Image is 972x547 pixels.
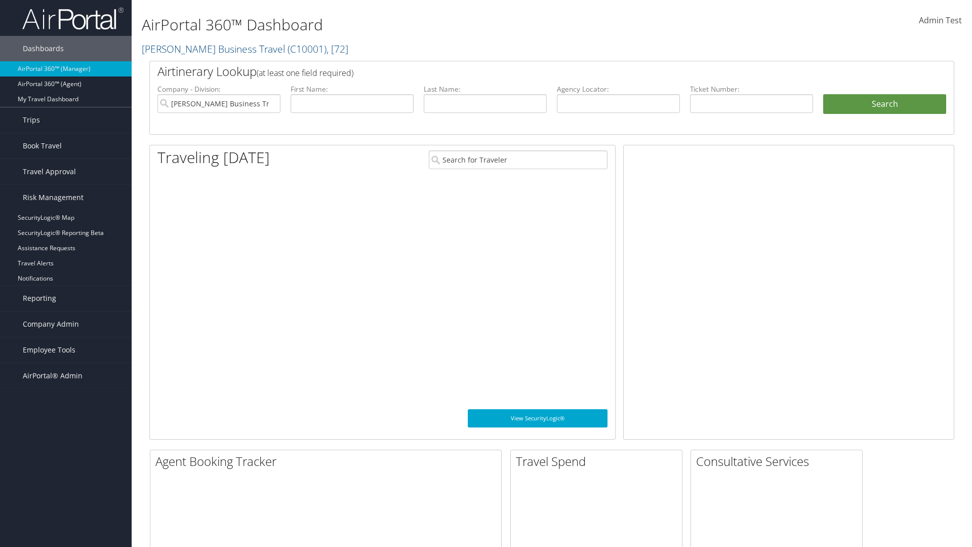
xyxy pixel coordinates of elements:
img: airportal-logo.png [22,7,124,30]
span: Risk Management [23,185,84,210]
span: AirPortal® Admin [23,363,83,388]
span: Trips [23,107,40,133]
h2: Agent Booking Tracker [155,453,501,470]
label: Last Name: [424,84,547,94]
h2: Travel Spend [516,453,682,470]
input: Search for Traveler [429,150,607,169]
a: View SecurityLogic® [468,409,607,427]
label: Agency Locator: [557,84,680,94]
a: [PERSON_NAME] Business Travel [142,42,348,56]
button: Search [823,94,946,114]
h1: Traveling [DATE] [157,147,270,168]
label: Company - Division: [157,84,280,94]
span: , [ 72 ] [327,42,348,56]
h2: Airtinerary Lookup [157,63,879,80]
h1: AirPortal 360™ Dashboard [142,14,688,35]
span: Travel Approval [23,159,76,184]
h2: Consultative Services [696,453,862,470]
span: Dashboards [23,36,64,61]
span: (at least one field required) [257,67,353,79]
span: Admin Test [919,15,962,26]
span: ( C10001 ) [288,42,327,56]
label: First Name: [291,84,414,94]
a: Admin Test [919,5,962,36]
span: Reporting [23,286,56,311]
span: Company Admin [23,311,79,337]
span: Employee Tools [23,337,75,363]
span: Book Travel [23,133,62,159]
label: Ticket Number: [690,84,813,94]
